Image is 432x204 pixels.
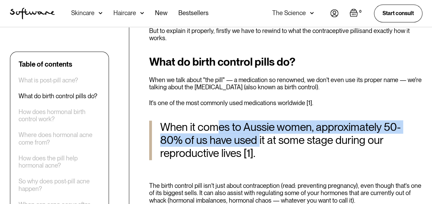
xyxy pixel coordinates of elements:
[19,92,97,100] a: What do birth control pills do?
[374,4,422,22] a: Start consult
[19,108,100,123] a: How does hormonal birth control work?
[19,178,100,193] a: So why does post-pill acne happen?
[350,9,363,18] a: Open empty cart
[272,10,306,16] div: The Science
[19,60,72,68] div: Table of contents
[149,27,422,42] p: But to explain it properly, firstly we have to rewind to what the contraceptive pill and exactly ...
[19,77,78,84] a: What is post-pill acne?
[19,132,100,146] a: Where does hormonal acne come from?
[310,10,314,16] img: arrow down
[358,27,362,34] em: is
[149,121,422,160] blockquote: When it comes to Aussie women, approximately 50-80% of us have used it at some stage during our r...
[149,99,422,107] p: It's one of the most commonly used medications worldwide [1].
[10,8,55,19] a: home
[149,56,422,68] h2: What do birth control pills do?
[358,9,363,15] div: 0
[99,10,102,16] img: arrow down
[113,10,136,16] div: Haircare
[140,10,144,16] img: arrow down
[19,155,100,169] a: How does the pill help hormonal acne?
[71,10,95,16] div: Skincare
[10,8,55,19] img: Software Logo
[149,76,422,91] p: When we talk about "the pill" — a medication so renowned, we don't even use its proper name — we'...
